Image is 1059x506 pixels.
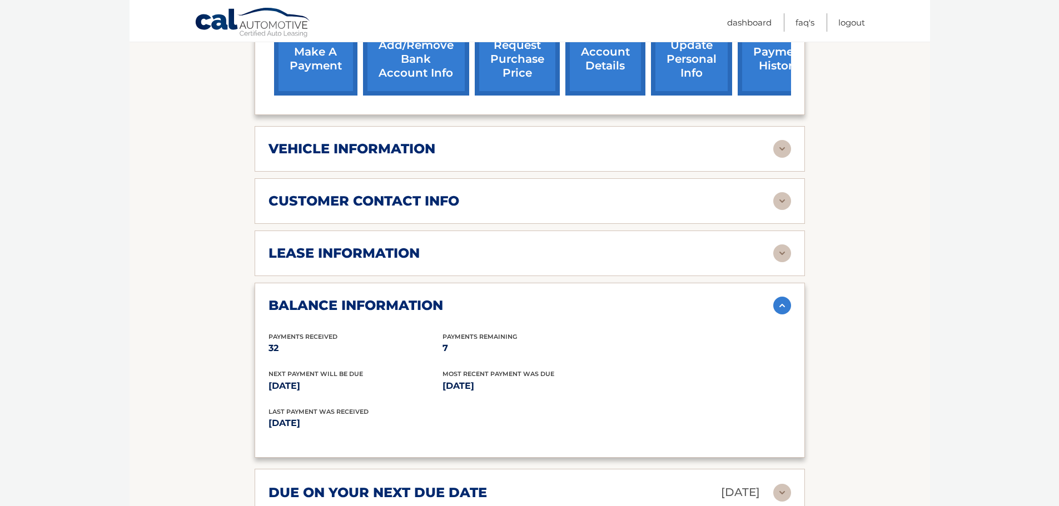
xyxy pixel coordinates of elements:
[443,340,616,356] p: 7
[269,340,443,356] p: 32
[269,297,443,314] h2: balance information
[269,378,443,394] p: [DATE]
[565,23,645,96] a: account details
[274,23,357,96] a: make a payment
[738,23,821,96] a: payment history
[443,333,517,340] span: Payments Remaining
[773,244,791,262] img: accordion-rest.svg
[443,370,554,378] span: Most Recent Payment Was Due
[269,245,420,262] h2: lease information
[269,193,459,209] h2: customer contact info
[773,140,791,158] img: accordion-rest.svg
[269,141,435,157] h2: vehicle information
[773,192,791,210] img: accordion-rest.svg
[773,297,791,314] img: accordion-active.svg
[195,7,311,39] a: Cal Automotive
[651,23,732,96] a: update personal info
[269,333,337,340] span: Payments Received
[269,370,363,378] span: Next Payment will be due
[363,23,469,96] a: Add/Remove bank account info
[721,483,760,502] p: [DATE]
[269,484,487,501] h2: due on your next due date
[838,13,865,32] a: Logout
[727,13,772,32] a: Dashboard
[796,13,814,32] a: FAQ's
[443,378,616,394] p: [DATE]
[269,415,530,431] p: [DATE]
[269,408,369,415] span: Last Payment was received
[773,484,791,502] img: accordion-rest.svg
[475,23,560,96] a: request purchase price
